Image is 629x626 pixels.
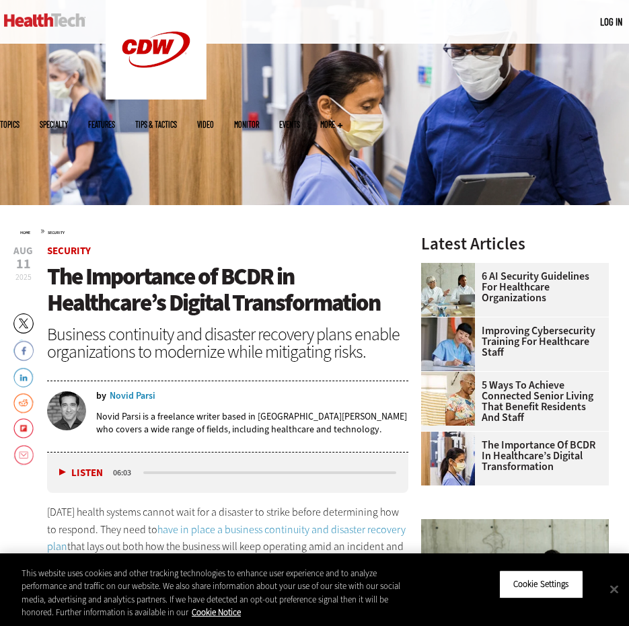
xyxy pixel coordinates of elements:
[279,120,300,128] a: Events
[600,15,622,29] div: User menu
[15,272,32,282] span: 2025
[421,325,601,358] a: Improving Cybersecurity Training for Healthcare Staff
[421,432,482,442] a: Doctors reviewing tablet
[22,567,411,619] div: This website uses cookies and other tracking technologies to enhance user experience and to analy...
[110,391,155,401] a: Novid Parsi
[192,607,241,618] a: More information about your privacy
[48,230,65,235] a: Security
[40,120,68,128] span: Specialty
[600,15,622,28] a: Log in
[421,317,475,371] img: nurse studying on computer
[499,570,583,598] button: Cookie Settings
[96,391,106,401] span: by
[96,410,408,436] p: Novid Parsi is a freelance writer based in [GEOGRAPHIC_DATA][PERSON_NAME] who covers a wide range...
[421,271,601,303] a: 6 AI Security Guidelines for Healthcare Organizations
[421,263,482,274] a: Doctors meeting in the office
[421,380,601,423] a: 5 Ways to Achieve Connected Senior Living That Benefit Residents and Staff
[421,440,601,472] a: The Importance of BCDR in Healthcare’s Digital Transformation
[111,467,141,479] div: duration
[47,325,408,360] div: Business continuity and disaster recovery plans enable organizations to modernize while mitigatin...
[13,258,33,271] span: 11
[47,261,380,318] span: The Importance of BCDR in Healthcare’s Digital Transformation
[47,522,406,554] a: have in place a business continuity and disaster recovery plan
[47,453,408,493] div: media player
[421,263,475,317] img: Doctors meeting in the office
[59,468,103,478] button: Listen
[106,89,207,103] a: CDW
[47,539,404,571] span: that lays out both how the business will keep operating amid an incident and how it will recover ...
[20,230,30,235] a: Home
[421,432,475,485] img: Doctors reviewing tablet
[47,244,91,258] a: Security
[421,372,475,426] img: Networking Solutions for Senior Living
[4,13,85,27] img: Home
[421,372,482,383] a: Networking Solutions for Senior Living
[421,235,609,252] h3: Latest Articles
[234,120,259,128] a: MonITor
[135,120,177,128] a: Tips & Tactics
[47,391,86,430] img: Novid Parsi
[320,120,342,128] span: More
[197,120,214,128] a: Video
[88,120,115,128] a: Features
[47,505,399,537] span: [DATE] health systems cannot wait for a disaster to strike before determining how to respond. The...
[13,246,33,256] span: Aug
[599,574,629,604] button: Close
[20,225,408,236] div: »
[421,317,482,328] a: nurse studying on computer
